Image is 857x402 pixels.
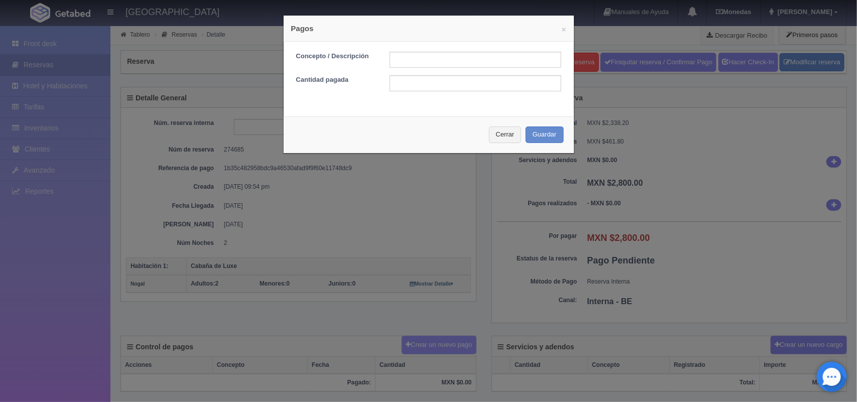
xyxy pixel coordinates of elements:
[291,23,566,34] h4: Pagos
[562,26,566,33] button: ×
[526,126,564,143] button: Guardar
[489,126,522,143] button: Cerrar
[289,75,382,85] label: Cantidad pagada
[289,52,382,61] label: Concepto / Descripción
